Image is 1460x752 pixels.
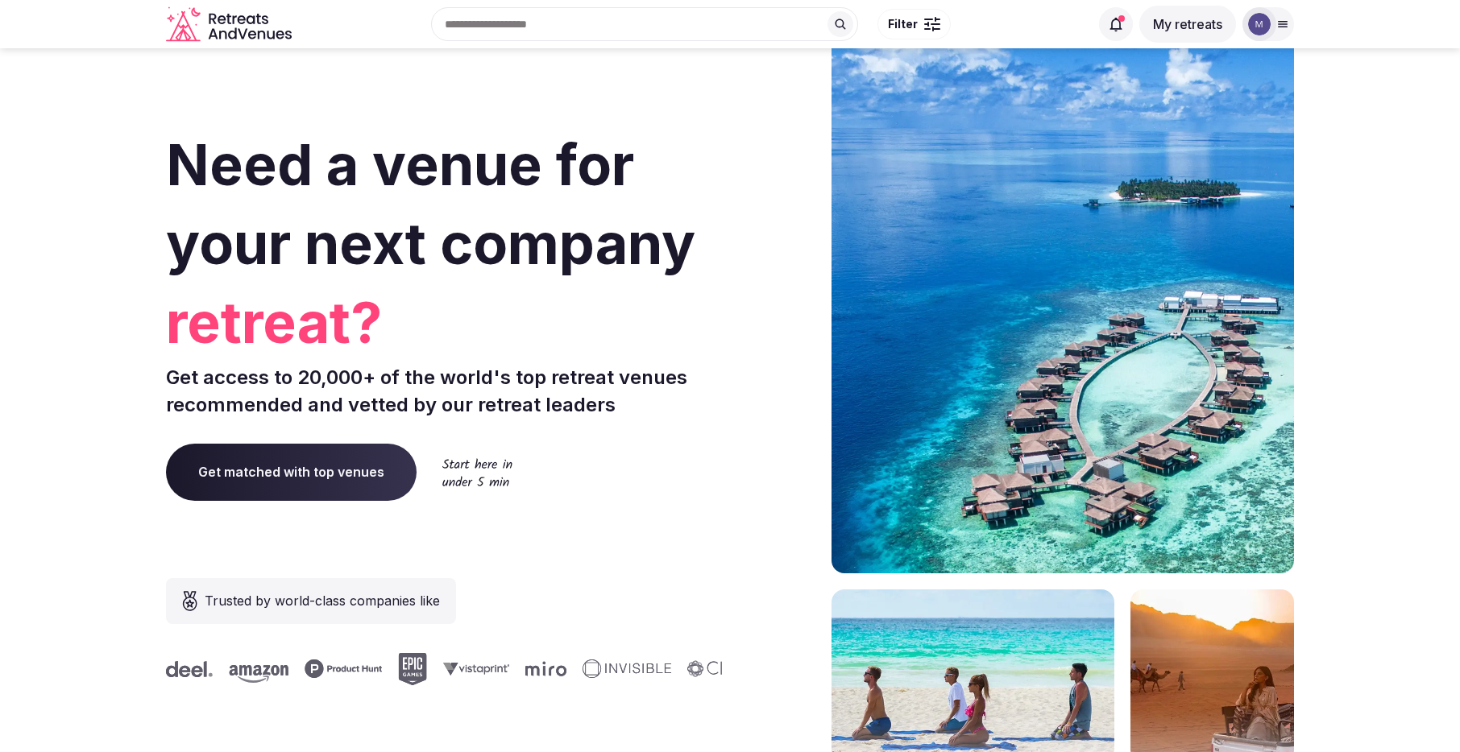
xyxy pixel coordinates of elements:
a: Get matched with top venues [166,444,417,500]
svg: Miro company logo [441,661,482,676]
span: Trusted by world-class companies like [205,591,440,610]
button: My retreats [1139,6,1236,43]
span: Filter [888,16,918,32]
span: Need a venue for your next company [166,130,695,278]
button: Filter [877,9,951,39]
p: Get access to 20,000+ of the world's top retreat venues recommended and vetted by our retreat lea... [166,364,724,418]
a: My retreats [1139,16,1236,32]
svg: Invisible company logo [498,659,587,679]
svg: Epic Games company logo [313,653,342,685]
img: Start here in under 5 min [442,458,512,486]
svg: Retreats and Venues company logo [166,6,295,43]
svg: Deel company logo [678,661,724,677]
span: retreat? [166,283,724,362]
img: mia [1248,13,1271,35]
a: Visit the homepage [166,6,295,43]
svg: Vistaprint company logo [359,662,425,676]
